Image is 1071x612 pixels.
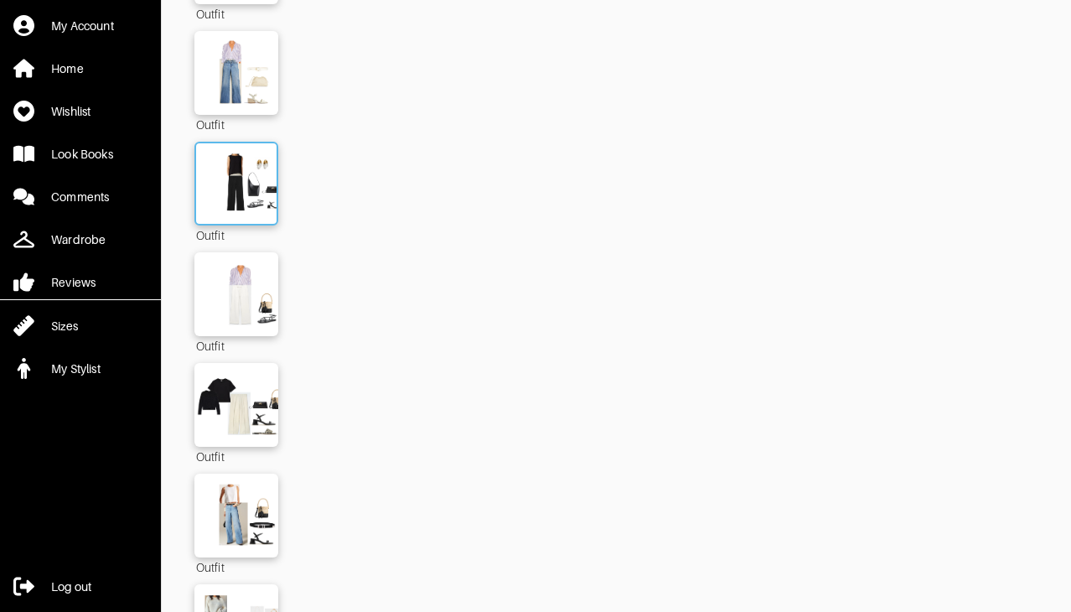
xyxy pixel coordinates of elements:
[194,558,278,576] div: Outfit
[194,336,278,355] div: Outfit
[51,231,106,248] div: Wardrobe
[51,578,91,595] div: Log out
[194,115,278,133] div: Outfit
[194,226,278,244] div: Outfit
[51,318,78,335] div: Sizes
[191,152,282,215] img: Outfit Outfit
[51,103,91,120] div: Wishlist
[189,261,284,328] img: Outfit Outfit
[194,4,278,23] div: Outfit
[51,146,113,163] div: Look Books
[51,60,84,77] div: Home
[51,274,96,291] div: Reviews
[194,447,278,465] div: Outfit
[51,18,114,34] div: My Account
[51,189,109,205] div: Comments
[189,371,284,438] img: Outfit Outfit
[189,482,284,549] img: Outfit Outfit
[189,39,284,106] img: Outfit Outfit
[51,360,101,377] div: My Stylist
